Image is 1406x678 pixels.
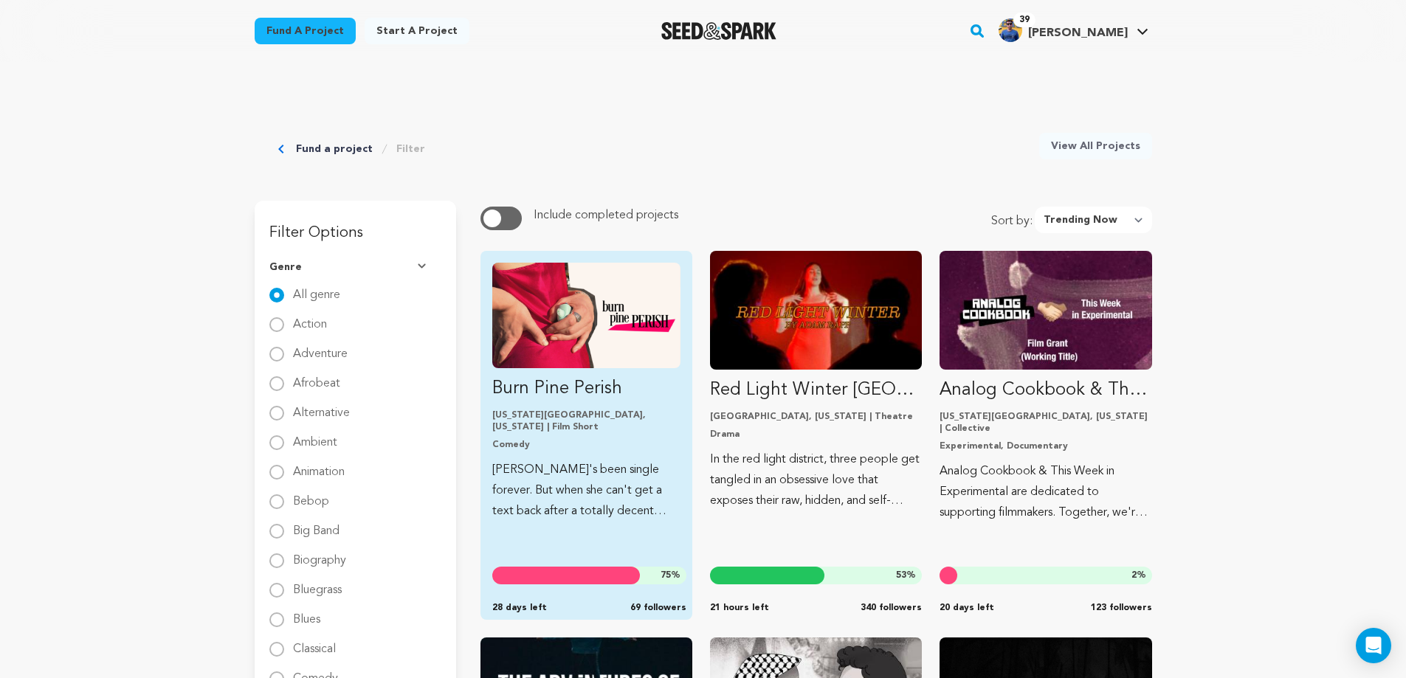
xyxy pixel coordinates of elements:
[365,18,469,44] a: Start a project
[492,602,547,614] span: 28 days left
[1131,570,1146,581] span: %
[861,602,922,614] span: 340 followers
[293,454,345,478] label: Animation
[940,251,1151,523] a: Fund Analog Cookbook &amp; This Week in Experimental Film Fund
[269,260,302,274] span: Genre
[940,461,1151,523] p: Analog Cookbook & This Week in Experimental are dedicated to supporting filmmakers. Together, we'...
[996,15,1151,46] span: Brijesh G.'s Profile
[492,263,680,522] a: Fund Burn Pine Perish
[661,22,777,40] a: Seed&Spark Homepage
[534,210,678,221] span: Include completed projects
[293,395,350,419] label: Alternative
[269,248,441,286] button: Genre
[1039,133,1152,159] a: View All Projects
[1131,571,1137,580] span: 2
[710,411,922,423] p: [GEOGRAPHIC_DATA], [US_STATE] | Theatre
[896,570,916,581] span: %
[492,409,680,433] p: [US_STATE][GEOGRAPHIC_DATA], [US_STATE] | Film Short
[991,212,1035,233] span: Sort by:
[940,440,1151,452] p: Experimental, Documentary
[293,336,348,360] label: Adventure
[996,15,1151,42] a: Brijesh G.'s Profile
[293,513,340,537] label: Big Band
[661,22,777,40] img: Seed&Spark Logo Dark Mode
[293,602,320,626] label: Blues
[492,460,680,522] p: [PERSON_NAME]'s been single forever. But when she can't get a text back after a totally decent da...
[999,18,1128,42] div: Brijesh G.'s Profile
[278,133,425,165] div: Breadcrumb
[940,411,1151,435] p: [US_STATE][GEOGRAPHIC_DATA], [US_STATE] | Collective
[293,307,327,331] label: Action
[1013,13,1035,27] span: 39
[296,142,373,156] a: Fund a project
[1356,628,1391,663] div: Open Intercom Messenger
[999,18,1022,42] img: aa3a6eba01ca51bb.jpg
[293,543,346,567] label: Biography
[293,573,342,596] label: Bluegrass
[896,571,906,580] span: 53
[293,425,337,449] label: Ambient
[492,439,680,451] p: Comedy
[710,251,922,511] a: Fund Red Light Winter Los Angeles
[293,366,340,390] label: Afrobeat
[255,201,456,248] h3: Filter Options
[1091,602,1152,614] span: 123 followers
[293,632,336,655] label: Classical
[492,377,680,401] p: Burn Pine Perish
[940,602,994,614] span: 20 days left
[418,263,430,271] img: Seed&Spark Arrow Down Icon
[1028,27,1128,39] span: [PERSON_NAME]
[661,571,671,580] span: 75
[710,449,922,511] p: In the red light district, three people get tangled in an obsessive love that exposes their raw, ...
[293,484,329,508] label: Bebop
[710,378,922,402] p: Red Light Winter [GEOGRAPHIC_DATA]
[940,378,1151,402] p: Analog Cookbook & This Week in Experimental Film Fund
[396,142,425,156] a: Filter
[630,602,686,614] span: 69 followers
[710,429,922,440] p: Drama
[661,570,680,581] span: %
[293,277,340,301] label: All genre
[255,18,356,44] a: Fund a project
[710,602,769,614] span: 21 hours left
